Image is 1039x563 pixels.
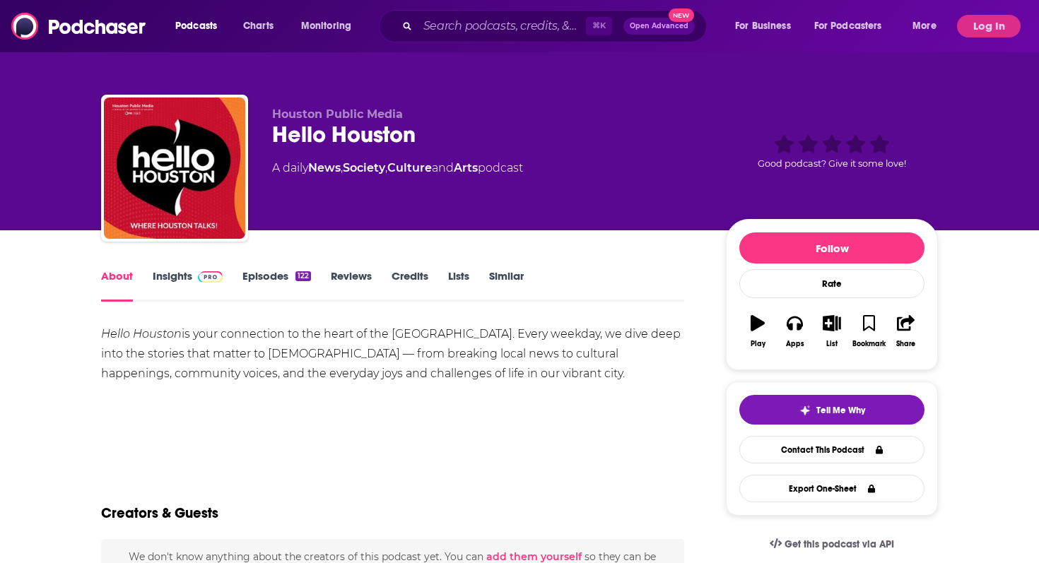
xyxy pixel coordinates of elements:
a: Episodes122 [242,269,311,302]
div: Play [751,340,765,348]
span: , [341,161,343,174]
a: About [101,269,133,302]
span: , [385,161,387,174]
a: News [308,161,341,174]
a: Society [343,161,385,174]
a: Culture [387,161,432,174]
button: Apps [776,306,813,357]
button: open menu [165,15,235,37]
span: Get this podcast via API [785,538,894,550]
span: Good podcast? Give it some love! [758,158,906,169]
a: Charts [234,15,282,37]
button: open menu [291,15,370,37]
div: Search podcasts, credits, & more... [392,10,720,42]
span: For Podcasters [814,16,882,36]
button: Export One-Sheet [739,475,924,502]
img: Podchaser Pro [198,271,223,283]
button: add them yourself [486,551,582,562]
a: Arts [454,161,478,174]
button: Follow [739,232,924,263]
span: Charts [243,16,274,36]
span: ⌘ K [586,17,612,35]
img: Podchaser - Follow, Share and Rate Podcasts [11,13,147,40]
a: Similar [489,269,524,302]
div: Apps [786,340,804,348]
span: Podcasts [175,16,217,36]
button: open menu [903,15,954,37]
a: Get this podcast via API [758,527,905,562]
button: Bookmark [850,306,887,357]
span: Open Advanced [630,23,688,30]
div: is your connection to the heart of the [GEOGRAPHIC_DATA]. Every weekday, we dive deep into the st... [101,324,684,384]
a: Lists [448,269,469,302]
span: More [912,16,937,36]
div: Rate [739,269,924,298]
em: Hello Houston [101,327,182,340]
button: Open AdvancedNew [623,18,695,35]
span: Houston Public Media [272,107,403,121]
button: Play [739,306,776,357]
button: Log In [957,15,1021,37]
a: Credits [392,269,428,302]
span: New [669,8,694,22]
button: tell me why sparkleTell Me Why [739,395,924,425]
a: Reviews [331,269,372,302]
a: InsightsPodchaser Pro [153,269,223,302]
button: open menu [725,15,809,37]
div: Good podcast? Give it some love! [726,107,938,195]
div: Bookmark [852,340,886,348]
div: 122 [295,271,311,281]
a: Contact This Podcast [739,436,924,463]
button: List [814,306,850,357]
span: Tell Me Why [816,405,865,416]
h2: Creators & Guests [101,504,218,522]
button: open menu [805,15,903,37]
img: tell me why sparkle [799,405,811,416]
div: A daily podcast [272,160,523,177]
span: Monitoring [301,16,351,36]
img: Hello Houston [104,97,245,239]
button: Share [888,306,924,357]
div: Share [896,340,915,348]
input: Search podcasts, credits, & more... [418,15,586,37]
span: For Business [735,16,791,36]
div: List [826,340,838,348]
span: and [432,161,454,174]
